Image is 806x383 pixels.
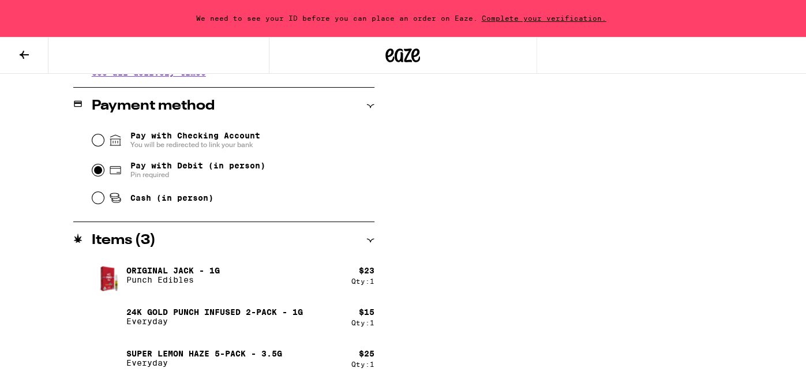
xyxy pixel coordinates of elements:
span: Pay with Debit (in person) [130,161,265,170]
img: Super Lemon Haze 5-Pack - 3.5g [92,342,124,374]
p: Everyday [126,317,303,326]
span: You will be redirected to link your bank [130,140,260,149]
div: Qty: 1 [351,319,374,326]
div: $ 15 [359,307,374,317]
div: Qty: 1 [351,277,374,285]
h2: Payment method [92,99,215,113]
p: Original Jack - 1g [126,266,220,275]
span: Pin required [130,170,265,179]
div: $ 23 [359,266,374,275]
h2: Items ( 3 ) [92,234,156,247]
div: Qty: 1 [351,361,374,368]
img: 24k Gold Punch Infused 2-Pack - 1g [92,301,124,333]
span: Hi. Need any help? [7,8,83,17]
img: Original Jack - 1g [92,254,124,296]
button: See all delivery times [92,69,206,77]
div: $ 25 [359,349,374,358]
span: Complete your verification. [478,14,610,22]
p: Super Lemon Haze 5-Pack - 3.5g [126,349,282,358]
p: Punch Edibles [126,275,220,284]
span: Pay with Checking Account [130,131,260,149]
span: We need to see your ID before you can place an order on Eaze. [196,14,478,22]
p: 24k Gold Punch Infused 2-Pack - 1g [126,307,303,317]
p: Everyday [126,358,282,367]
span: Cash (in person) [130,193,213,202]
